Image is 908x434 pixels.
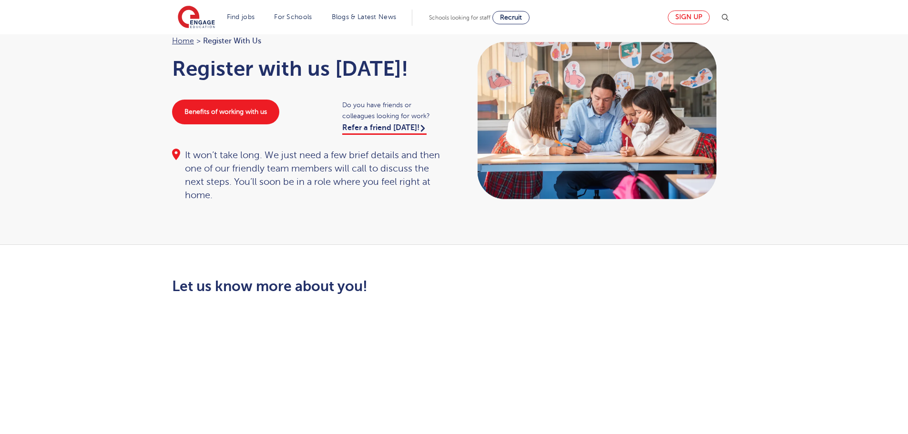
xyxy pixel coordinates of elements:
[172,278,543,294] h2: Let us know more about you!
[429,14,490,21] span: Schools looking for staff
[668,10,710,24] a: Sign up
[500,14,522,21] span: Recruit
[172,57,445,81] h1: Register with us [DATE]!
[227,13,255,20] a: Find jobs
[178,6,215,30] img: Engage Education
[172,35,445,47] nav: breadcrumb
[196,37,201,45] span: >
[342,100,445,121] span: Do you have friends or colleagues looking for work?
[203,35,261,47] span: Register with us
[332,13,397,20] a: Blogs & Latest News
[172,100,279,124] a: Benefits of working with us
[172,149,445,202] div: It won’t take long. We just need a few brief details and then one of our friendly team members wi...
[492,11,530,24] a: Recruit
[172,37,194,45] a: Home
[342,123,427,135] a: Refer a friend [DATE]!
[274,13,312,20] a: For Schools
